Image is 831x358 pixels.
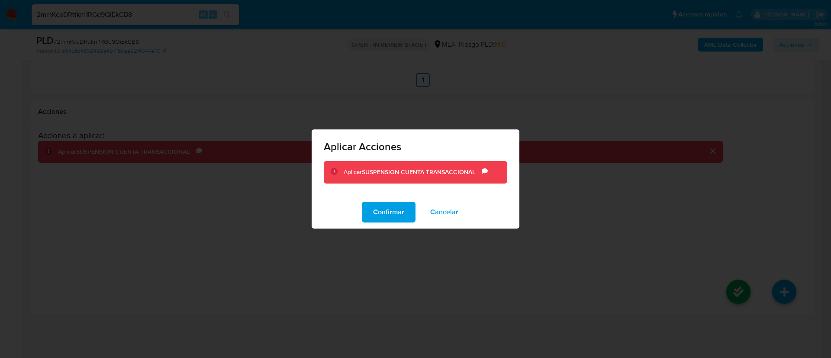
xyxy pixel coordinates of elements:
[324,142,507,152] span: Aplicar Acciones
[430,203,458,222] span: Cancelar
[373,203,404,222] span: Confirmar
[362,202,415,223] button: Confirmar
[344,168,482,177] div: Aplicar
[419,202,470,223] button: Cancelar
[362,168,475,176] b: SUSPENSION CUENTA TRANSACCIONAL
